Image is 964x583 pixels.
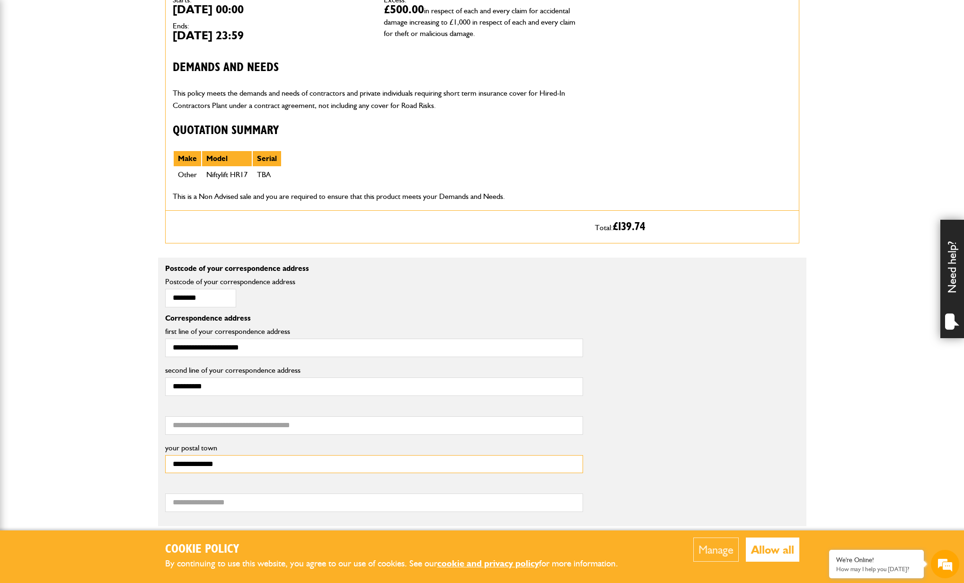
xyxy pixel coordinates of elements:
[940,220,964,338] div: Need help?
[202,167,252,183] td: Niftylift HR17
[165,367,583,374] label: second line of your correspondence address
[202,151,252,167] th: Model
[595,218,792,236] p: Total:
[165,314,583,322] p: Correspondence address
[836,556,917,564] div: We're Online!
[165,556,634,571] p: By continuing to use this website, you agree to our use of cookies. See our for more information.
[12,88,173,108] input: Enter your last name
[252,151,282,167] th: Serial
[165,328,583,335] label: first line of your correspondence address
[173,22,370,30] dt: Ends:
[384,4,581,38] dd: £500.00
[129,292,172,305] em: Start Chat
[12,144,173,164] input: Enter your phone number
[173,87,581,111] p: This policy meets the demands and needs of contractors and private individuals requiring short te...
[746,538,799,562] button: Allow all
[173,4,370,15] dd: [DATE] 00:00
[173,124,581,138] h3: Quotation Summary
[165,265,583,272] p: Postcode of your correspondence address
[173,61,581,75] h3: Demands and needs
[173,190,581,203] p: This is a Non Advised sale and you are required to ensure that this product meets your Demands an...
[384,6,575,38] span: in respect of each and every claim for accidental damage increasing to £1,000 in respect of each ...
[618,221,645,233] span: 139.74
[12,116,173,136] input: Enter your email address
[16,53,40,66] img: d_20077148190_company_1631870298795_20077148190
[437,558,539,569] a: cookie and privacy policy
[613,221,645,233] span: £
[165,444,583,452] label: your postal town
[836,565,917,573] p: How may I help you today?
[165,278,310,286] label: Postcode of your correspondence address
[173,151,202,167] th: Make
[173,30,370,41] dd: [DATE] 23:59
[693,538,739,562] button: Manage
[49,53,159,65] div: Chat with us now
[12,171,173,284] textarea: Type your message and hit 'Enter'
[165,542,634,557] h2: Cookie Policy
[252,167,282,183] td: TBA
[173,167,202,183] td: Other
[155,5,178,27] div: Minimize live chat window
